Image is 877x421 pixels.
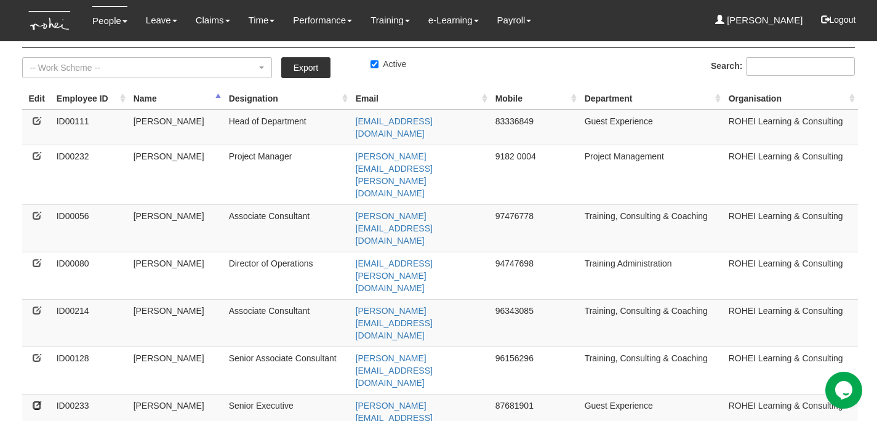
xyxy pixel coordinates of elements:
[281,57,330,78] a: Export
[52,252,129,299] td: ID00080
[30,62,257,74] div: -- Work Scheme --
[356,306,433,340] a: [PERSON_NAME][EMAIL_ADDRESS][DOMAIN_NAME]
[52,347,129,394] td: ID00128
[52,110,129,145] td: ID00111
[724,347,858,394] td: ROHEI Learning & Consulting
[580,145,724,204] td: Project Management
[351,87,491,110] th: Email : activate to sort column ascending
[724,87,858,110] th: Organisation : activate to sort column ascending
[224,145,351,204] td: Project Manager
[356,151,433,198] a: [PERSON_NAME][EMAIL_ADDRESS][PERSON_NAME][DOMAIN_NAME]
[129,347,224,394] td: [PERSON_NAME]
[825,372,865,409] iframe: chat widget
[491,87,580,110] th: Mobile : activate to sort column ascending
[428,6,479,34] a: e-Learning
[711,57,855,76] label: Search:
[92,6,127,35] a: People
[52,299,129,347] td: ID00214
[724,252,858,299] td: ROHEI Learning & Consulting
[22,57,272,78] button: -- Work Scheme --
[196,6,230,34] a: Claims
[293,6,352,34] a: Performance
[129,252,224,299] td: [PERSON_NAME]
[491,110,580,145] td: 83336849
[580,347,724,394] td: Training, Consulting & Coaching
[491,252,580,299] td: 94747698
[580,87,724,110] th: Department : activate to sort column ascending
[812,5,865,34] button: Logout
[724,204,858,252] td: ROHEI Learning & Consulting
[724,145,858,204] td: ROHEI Learning & Consulting
[129,204,224,252] td: [PERSON_NAME]
[52,204,129,252] td: ID00056
[497,6,532,34] a: Payroll
[491,145,580,204] td: 9182 0004
[724,110,858,145] td: ROHEI Learning & Consulting
[224,87,351,110] th: Designation : activate to sort column ascending
[491,299,580,347] td: 96343085
[129,299,224,347] td: [PERSON_NAME]
[52,87,129,110] th: Employee ID: activate to sort column ascending
[580,204,724,252] td: Training, Consulting & Coaching
[129,110,224,145] td: [PERSON_NAME]
[224,110,351,145] td: Head of Department
[580,110,724,145] td: Guest Experience
[224,347,351,394] td: Senior Associate Consultant
[224,204,351,252] td: Associate Consultant
[52,145,129,204] td: ID00232
[356,116,433,138] a: [EMAIL_ADDRESS][DOMAIN_NAME]
[22,87,52,110] th: Edit
[370,60,378,68] input: Active
[491,347,580,394] td: 96156296
[356,353,433,388] a: [PERSON_NAME][EMAIL_ADDRESS][DOMAIN_NAME]
[356,211,433,246] a: [PERSON_NAME][EMAIL_ADDRESS][DOMAIN_NAME]
[715,6,803,34] a: [PERSON_NAME]
[746,57,855,76] input: Search:
[580,252,724,299] td: Training Administration
[224,299,351,347] td: Associate Consultant
[370,58,406,70] label: Active
[724,299,858,347] td: ROHEI Learning & Consulting
[491,204,580,252] td: 97476778
[129,145,224,204] td: [PERSON_NAME]
[370,6,410,34] a: Training
[356,259,433,293] a: [EMAIL_ADDRESS][PERSON_NAME][DOMAIN_NAME]
[129,87,224,110] th: Name : activate to sort column descending
[224,252,351,299] td: Director of Operations
[580,299,724,347] td: Training, Consulting & Coaching
[249,6,275,34] a: Time
[146,6,177,34] a: Leave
